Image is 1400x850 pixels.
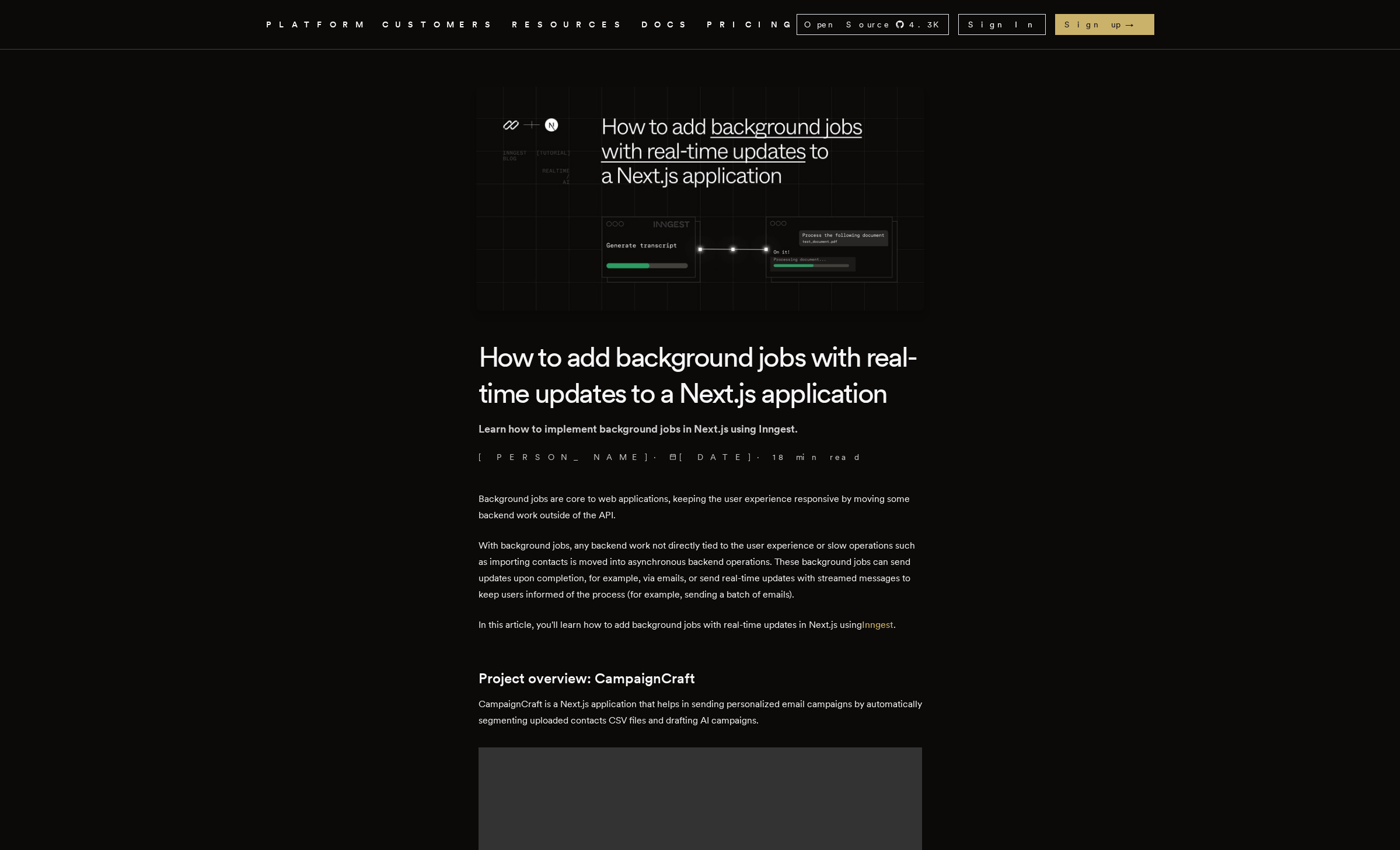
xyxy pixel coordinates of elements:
p: Background jobs are core to web applications, keeping the user experience responsive by moving so... [479,491,922,524]
a: CUSTOMERS [382,17,498,32]
p: In this article, you'll learn how to add background jobs with real-time updates in Next.js using . [479,617,922,633]
a: DOCS [641,17,693,32]
button: PLATFORM [266,17,368,32]
span: → [1125,19,1145,30]
span: Open Source [804,19,891,30]
p: With background jobs, any backend work not directly tied to the user experience or slow operation... [479,538,922,603]
a: PRICING [707,17,797,32]
button: RESOURCES [512,17,627,32]
span: 18 min read [773,451,861,463]
h2: Project overview: CampaignCraft [479,670,922,687]
span: [DATE] [669,451,752,463]
p: Learn how to implement background jobs in Next.js using Inngest. [479,421,922,437]
a: Inngest [862,619,893,630]
a: Sign In [958,14,1046,35]
a: Sign up [1055,14,1154,35]
p: · · [479,451,922,463]
span: 4.3 K [909,19,946,30]
h1: How to add background jobs with real-time updates to a Next.js application [479,339,922,412]
p: CampaignCraft is a Next.js application that helps in sending personalized email campaigns by auto... [479,696,922,729]
img: Featured image for How to add background jobs with real-time updates to a Next.js application blo... [476,87,924,311]
a: [PERSON_NAME] [479,451,649,463]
